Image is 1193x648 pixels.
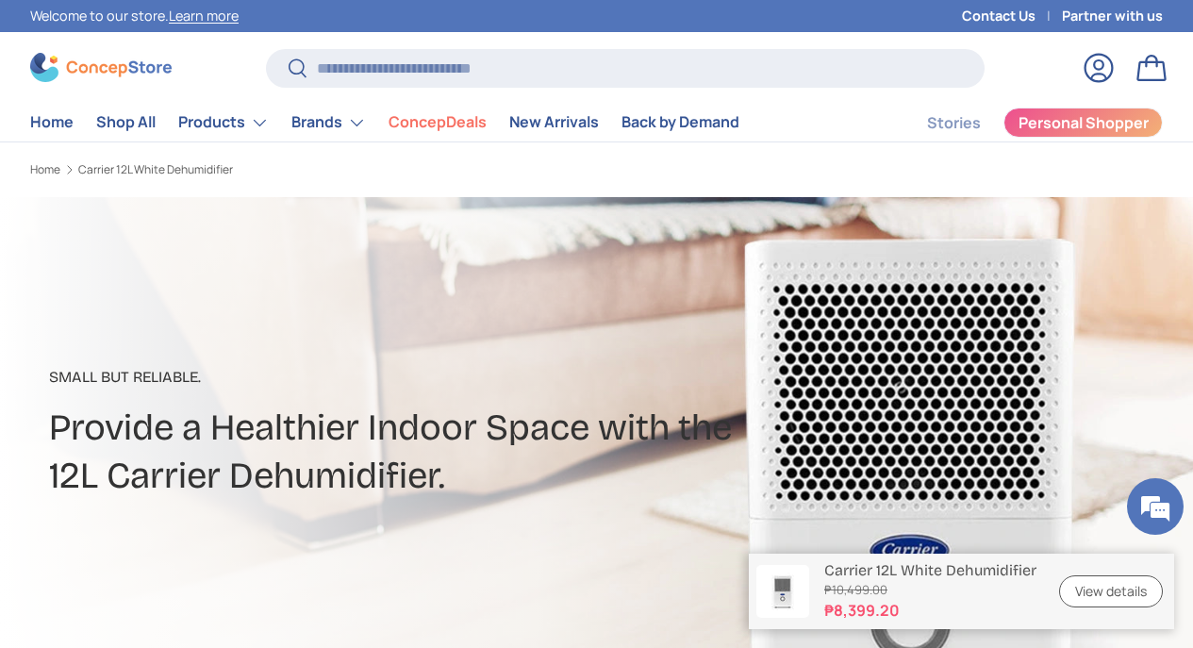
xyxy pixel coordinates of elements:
s: ₱10,499.00 [824,581,1036,599]
nav: Breadcrumbs [30,161,631,178]
a: ConcepDeals [389,104,487,141]
p: Carrier 12L White Dehumidifier [824,561,1036,579]
p: Welcome to our store. [30,6,239,26]
a: Contact Us [962,6,1062,26]
summary: Brands [280,104,377,141]
a: Learn more [169,7,239,25]
a: Carrier 12L White Dehumidifier [78,164,233,175]
h2: Provide a Healthier Indoor Space with the 12L Carrier Dehumidifier. [49,404,773,499]
summary: Products [167,104,280,141]
img: carrier-dehumidifier-12-liter-full-view-concepstore [756,565,809,618]
strong: ₱8,399.20 [824,599,1036,622]
nav: Secondary [882,104,1163,141]
a: Home [30,104,74,141]
span: Personal Shopper [1019,115,1149,130]
a: Personal Shopper [1003,108,1163,138]
a: Products [178,104,269,141]
a: Brands [291,104,366,141]
a: Home [30,164,60,175]
a: Back by Demand [621,104,739,141]
a: Shop All [96,104,156,141]
a: Stories [927,105,981,141]
img: ConcepStore [30,53,172,82]
a: View details [1059,575,1163,608]
nav: Primary [30,104,739,141]
a: Partner with us [1062,6,1163,26]
a: New Arrivals [509,104,599,141]
p: Small But Reliable. [49,366,773,389]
